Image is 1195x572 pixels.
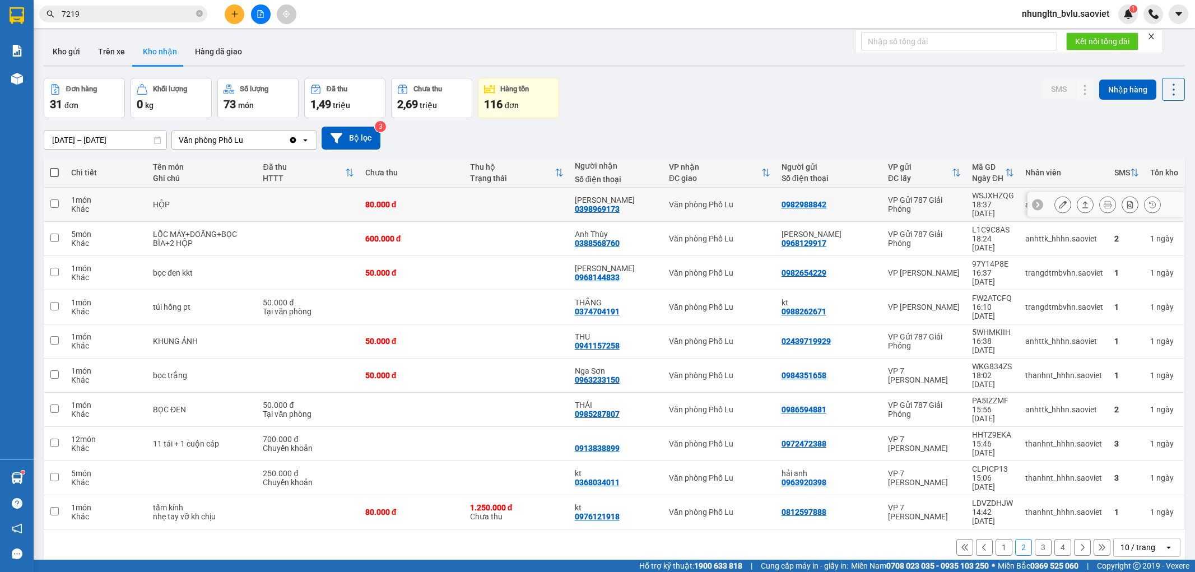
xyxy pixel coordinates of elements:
button: Hàng tồn116đơn [478,78,559,118]
span: triệu [333,101,350,110]
div: 0968129917 [782,239,826,248]
th: Toggle SortBy [882,158,966,188]
div: Văn phòng Phố Lu [669,405,770,414]
th: Toggle SortBy [257,158,359,188]
div: Chi tiết [71,168,142,177]
div: nhẹ tay vỡ kh chịu [153,512,252,521]
div: 14:42 [DATE] [972,508,1014,526]
div: VP gửi [888,162,952,171]
span: ngày [1156,439,1174,448]
div: 12 món [71,435,142,444]
button: aim [277,4,296,24]
div: 18:02 [DATE] [972,371,1014,389]
span: Cung cấp máy in - giấy in: [761,560,848,572]
div: 1 món [71,503,142,512]
div: 0368034011 [575,478,620,487]
div: Nga Sơn [575,366,658,375]
div: 1 [1150,508,1178,517]
div: kt [575,469,658,478]
div: Trạng thái [470,174,555,183]
button: 1 [996,539,1012,556]
div: HỘP [153,200,252,209]
div: 50.000 đ [365,337,459,346]
div: 18:37 [DATE] [972,200,1014,218]
button: 4 [1054,539,1071,556]
div: tấm kính [153,503,252,512]
div: VP [PERSON_NAME] [888,303,961,311]
img: warehouse-icon [11,73,23,85]
span: notification [12,523,22,534]
div: Số điện thoại [575,175,658,184]
div: VP 7 [PERSON_NAME] [888,469,961,487]
div: THU [575,332,658,341]
div: THẮNG [575,298,658,307]
div: 15:46 [DATE] [972,439,1014,457]
div: Khác [71,204,142,213]
div: Ghi chú [153,174,252,183]
div: Khác [71,512,142,521]
button: Số lượng73món [217,78,299,118]
span: | [751,560,752,572]
div: Khác [71,273,142,282]
div: 1 [1150,405,1178,414]
div: VP 7 [PERSON_NAME] [888,503,961,521]
div: VP [PERSON_NAME] [888,268,961,277]
div: 1 [1114,268,1139,277]
div: THÁI [575,401,658,410]
div: 18:24 [DATE] [972,234,1014,252]
div: VP nhận [669,162,761,171]
div: VP 7 [PERSON_NAME] [888,435,961,453]
div: 3 [1114,473,1139,482]
button: Đã thu1,49 triệu [304,78,385,118]
div: Khác [71,410,142,418]
div: anhttk_hhhn.saoviet [1025,200,1103,209]
span: 0 [137,97,143,111]
div: trangdtmbvhn.saoviet [1025,303,1103,311]
div: 2 [1114,234,1139,243]
div: 0968144833 [575,273,620,282]
div: LỐC MÁY+DOĂNG+BỌC BÌA+2 HỘP [153,230,252,248]
div: 1 món [71,366,142,375]
span: | [1087,560,1089,572]
strong: 0369 525 060 [1030,561,1078,570]
button: Hàng đã giao [186,38,251,65]
div: CLPICP13 [972,464,1014,473]
div: 1 [1114,371,1139,380]
div: kt [575,503,658,512]
span: ngày [1156,337,1174,346]
div: Văn phòng Phố Lu [669,268,770,277]
button: Chưa thu2,69 triệu [391,78,472,118]
span: 2,69 [397,97,418,111]
div: 1 [1150,337,1178,346]
div: Số điện thoại [782,174,877,183]
div: anhttk_hhhn.saoviet [1025,405,1103,414]
div: 1 món [71,298,142,307]
div: 1 món [71,196,142,204]
div: 97Y14P8E [972,259,1014,268]
div: 0986594881 [782,405,826,414]
div: Khác [71,375,142,384]
span: message [12,548,22,559]
button: Bộ lọc [322,127,380,150]
button: Trên xe [89,38,134,65]
input: Nhập số tổng đài [861,32,1057,50]
div: 1 [1150,371,1178,380]
img: warehouse-icon [11,472,23,484]
div: 0976121918 [575,512,620,521]
div: 250.000 đ [263,469,354,478]
div: anhttk_hhhn.saoviet [1025,337,1103,346]
span: caret-down [1174,9,1184,19]
input: Select a date range. [44,131,166,149]
div: thanhnt_hhhn.saoviet [1025,473,1103,482]
div: 600.000 đ [365,234,459,243]
span: ngày [1156,508,1174,517]
span: đơn [505,101,519,110]
div: Khác [71,307,142,316]
span: nhungltn_bvlu.saoviet [1013,7,1118,21]
div: 16:10 [DATE] [972,303,1014,320]
input: Selected Văn phòng Phố Lu. [244,134,245,146]
div: PA5IZZMF [972,396,1014,405]
div: thanhnt_hhhn.saoviet [1025,371,1103,380]
span: ngày [1156,473,1174,482]
div: HHTZ9EKA [972,430,1014,439]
